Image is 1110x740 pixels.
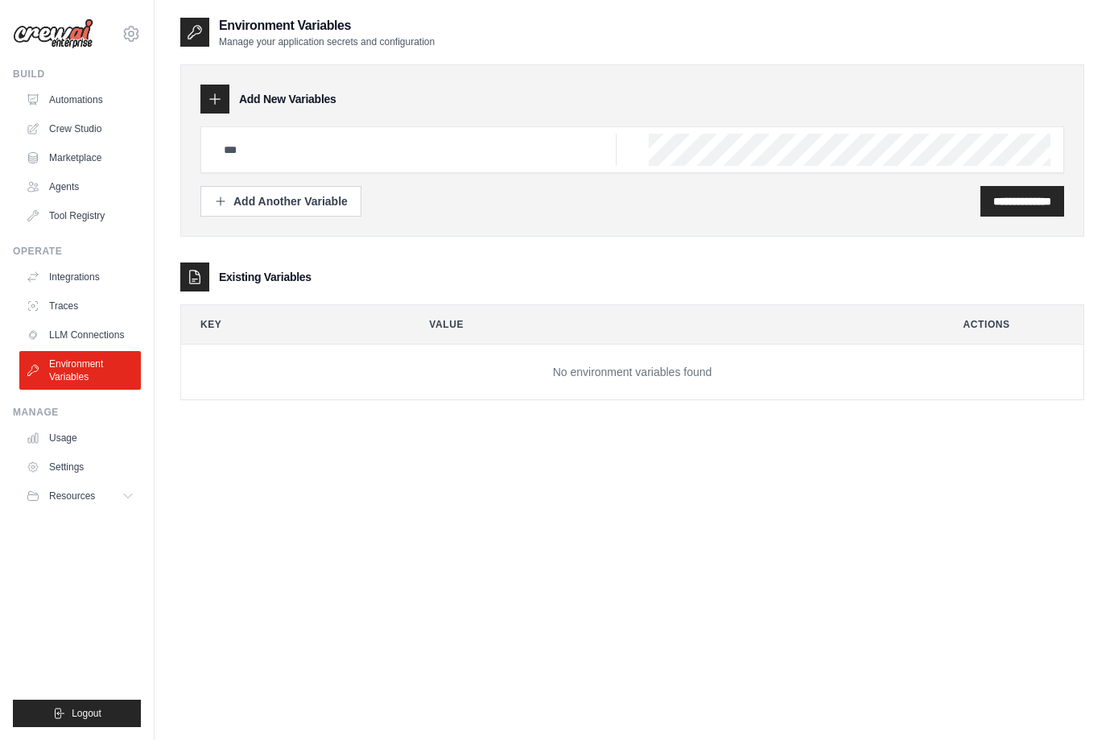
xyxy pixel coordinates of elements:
[219,16,435,35] h2: Environment Variables
[19,174,141,200] a: Agents
[19,116,141,142] a: Crew Studio
[239,91,336,107] h3: Add New Variables
[200,186,361,217] button: Add Another Variable
[19,264,141,290] a: Integrations
[181,345,1083,400] td: No environment variables found
[72,707,101,720] span: Logout
[19,87,141,113] a: Automations
[410,305,931,344] th: Value
[13,406,141,419] div: Manage
[219,35,435,48] p: Manage your application secrets and configuration
[13,245,141,258] div: Operate
[13,19,93,49] img: Logo
[13,700,141,727] button: Logout
[49,490,95,502] span: Resources
[13,68,141,81] div: Build
[181,305,397,344] th: Key
[19,203,141,229] a: Tool Registry
[19,145,141,171] a: Marketplace
[214,193,348,209] div: Add Another Variable
[19,454,141,480] a: Settings
[19,351,141,390] a: Environment Variables
[944,305,1084,344] th: Actions
[19,483,141,509] button: Resources
[19,322,141,348] a: LLM Connections
[219,269,312,285] h3: Existing Variables
[19,293,141,319] a: Traces
[19,425,141,451] a: Usage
